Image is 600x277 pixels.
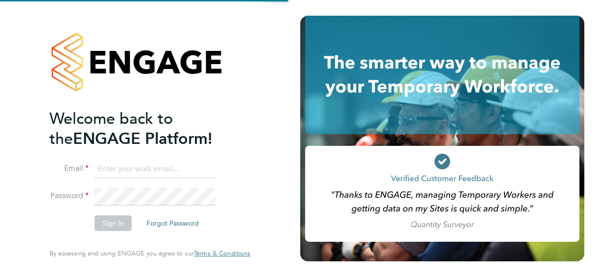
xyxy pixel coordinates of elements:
button: Forgot Password [139,215,207,231]
label: Password [49,191,89,201]
a: Terms & Conditions [194,250,250,257]
span: Welcome back to the [49,109,173,148]
h2: ENGAGE Platform! [49,109,240,149]
span: By accessing and using ENGAGE you agree to our [49,249,250,257]
button: Sign In [95,215,132,231]
span: Terms & Conditions [194,249,250,257]
label: Email [49,163,89,174]
input: Enter your work email... [95,161,216,178]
